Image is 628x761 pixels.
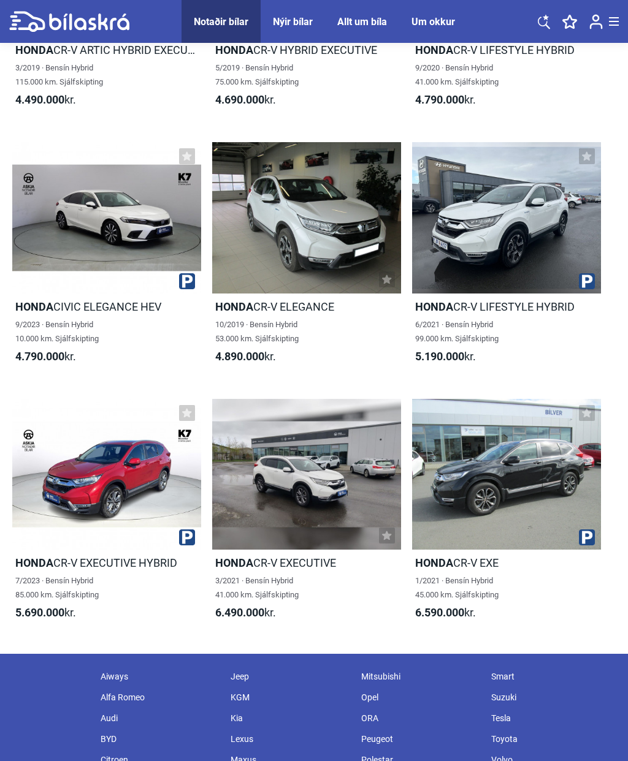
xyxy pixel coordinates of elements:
[485,666,616,687] div: Smart
[415,556,453,569] b: Honda
[579,273,595,289] img: parking.png
[412,556,601,570] h2: CR-V EXE
[212,43,401,57] h2: CR-V HYBRID EXECUTIVE
[194,16,248,28] a: Notaðir bílar
[415,93,476,107] span: kr.
[94,666,225,687] div: Aiways
[94,687,225,708] div: Alfa Romeo
[15,300,53,313] b: Honda
[215,93,264,106] b: 4.690.000
[355,708,486,729] div: ORA
[355,729,486,749] div: Peugeot
[415,606,464,619] b: 6.590.000
[412,16,455,28] a: Um okkur
[15,605,76,619] span: kr.
[415,350,464,363] b: 5.190.000
[94,729,225,749] div: BYD
[415,300,453,313] b: Honda
[215,556,253,569] b: Honda
[415,44,453,56] b: Honda
[273,16,313,28] a: Nýir bílar
[485,687,616,708] div: Suzuki
[355,666,486,687] div: Mitsubishi
[215,606,264,619] b: 6.490.000
[412,142,601,374] a: HondaCR-V LIFESTYLE HYBRID6/2021 · Bensín Hybrid99.000 km. Sjálfskipting5.190.000kr.
[215,93,276,107] span: kr.
[215,320,299,343] span: 10/2019 · Bensín Hybrid 53.000 km. Sjálfskipting
[179,529,195,545] img: parking.png
[12,556,201,570] h2: CR-V EXECUTIVE HYBRID
[212,142,401,374] a: HondaCR-V ELEGANCE10/2019 · Bensín Hybrid53.000 km. Sjálfskipting4.890.000kr.
[215,350,264,363] b: 4.890.000
[15,93,64,106] b: 4.490.000
[412,300,601,314] h2: CR-V LIFESTYLE HYBRID
[579,529,595,545] img: parking.png
[15,349,76,363] span: kr.
[224,729,355,749] div: Lexus
[485,729,616,749] div: Toyota
[12,142,201,374] a: HondaCIVIC ELEGANCE HEV9/2023 · Bensín Hybrid10.000 km. Sjálfskipting4.790.000kr.
[15,320,99,343] span: 9/2023 · Bensín Hybrid 10.000 km. Sjálfskipting
[179,273,195,289] img: parking.png
[12,43,201,57] h2: CR-V ARTIC HYBRID EXECUTIVE
[215,576,299,599] span: 3/2021 · Bensín Hybrid 41.000 km. Sjálfskipting
[212,399,401,630] a: HondaCR-V EXECUTIVE3/2021 · Bensín Hybrid41.000 km. Sjálfskipting6.490.000kr.
[224,666,355,687] div: Jeep
[15,556,53,569] b: Honda
[355,687,486,708] div: Opel
[224,708,355,729] div: Kia
[589,14,603,29] img: user-login.svg
[215,605,276,619] span: kr.
[215,349,276,363] span: kr.
[485,708,616,729] div: Tesla
[337,16,387,28] a: Allt um bíla
[15,606,64,619] b: 5.690.000
[215,63,299,86] span: 5/2019 · Bensín Hybrid 75.000 km. Sjálfskipting
[415,605,476,619] span: kr.
[415,320,499,343] span: 6/2021 · Bensín Hybrid 99.000 km. Sjálfskipting
[224,687,355,708] div: KGM
[12,300,201,314] h2: CIVIC ELEGANCE HEV
[412,43,601,57] h2: CR-V LIFESTYLE HYBRID
[15,576,99,599] span: 7/2023 · Bensín Hybrid 85.000 km. Sjálfskipting
[415,93,464,106] b: 4.790.000
[415,349,476,363] span: kr.
[15,350,64,363] b: 4.790.000
[215,300,253,313] b: Honda
[15,44,53,56] b: Honda
[215,44,253,56] b: Honda
[415,576,499,599] span: 1/2021 · Bensín Hybrid 45.000 km. Sjálfskipting
[212,556,401,570] h2: CR-V EXECUTIVE
[415,63,499,86] span: 9/2020 · Bensín Hybrid 41.000 km. Sjálfskipting
[94,708,225,729] div: Audi
[12,399,201,630] a: HondaCR-V EXECUTIVE HYBRID7/2023 · Bensín Hybrid85.000 km. Sjálfskipting5.690.000kr.
[15,63,103,86] span: 3/2019 · Bensín Hybrid 115.000 km. Sjálfskipting
[412,399,601,630] a: HondaCR-V EXE1/2021 · Bensín Hybrid45.000 km. Sjálfskipting6.590.000kr.
[212,300,401,314] h2: CR-V ELEGANCE
[15,93,76,107] span: kr.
